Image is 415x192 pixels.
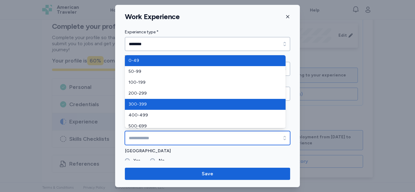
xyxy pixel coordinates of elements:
span: 200-299 [129,90,275,96]
span: 500-699 [129,123,275,129]
span: 50-99 [129,69,275,75]
span: 300-399 [129,101,275,107]
span: 100-199 [129,79,275,86]
span: 400-499 [129,112,275,118]
span: 0-49 [129,58,275,64]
